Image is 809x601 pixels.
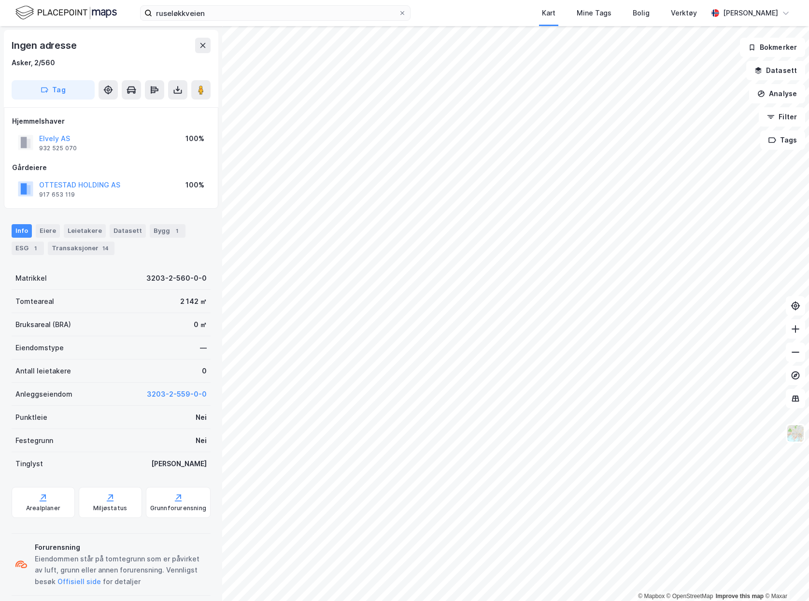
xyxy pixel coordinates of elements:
div: Anleggseiendom [15,388,72,400]
div: Festegrunn [15,435,53,446]
div: Leietakere [64,224,106,238]
div: Hjemmelshaver [12,115,210,127]
button: Tags [760,130,805,150]
div: Forurensning [35,542,207,553]
div: [PERSON_NAME] [151,458,207,470]
div: Nei [196,412,207,423]
div: 1 [30,243,40,253]
div: 917 653 119 [39,191,75,199]
button: Datasett [746,61,805,80]
div: Asker, 2/560 [12,57,55,69]
div: 2 142 ㎡ [180,296,207,307]
button: Analyse [749,84,805,103]
div: Arealplaner [26,504,60,512]
div: ESG [12,242,44,255]
div: Verktøy [671,7,697,19]
div: — [200,342,207,354]
div: 0 [202,365,207,377]
a: Mapbox [638,593,665,600]
button: Bokmerker [740,38,805,57]
div: Ingen adresse [12,38,78,53]
button: 3203-2-559-0-0 [147,388,207,400]
a: Improve this map [716,593,764,600]
div: Datasett [110,224,146,238]
img: logo.f888ab2527a4732fd821a326f86c7f29.svg [15,4,117,21]
div: Grunnforurensning [150,504,206,512]
div: Matrikkel [15,272,47,284]
div: Info [12,224,32,238]
div: Nei [196,435,207,446]
div: [PERSON_NAME] [723,7,778,19]
div: 1 [172,226,182,236]
div: Gårdeiere [12,162,210,173]
button: Filter [759,107,805,127]
div: 3203-2-560-0-0 [146,272,207,284]
div: Kart [542,7,555,19]
div: Bygg [150,224,185,238]
div: Eiendommen står på tomtegrunn som er påvirket av luft, grunn eller annen forurensning. Vennligst ... [35,553,207,588]
img: Z [786,424,805,443]
div: Tomteareal [15,296,54,307]
iframe: Chat Widget [761,555,809,601]
div: Kontrollprogram for chat [761,555,809,601]
div: 0 ㎡ [194,319,207,330]
div: 100% [185,179,204,191]
div: Eiere [36,224,60,238]
div: 100% [185,133,204,144]
div: Bruksareal (BRA) [15,319,71,330]
div: Eiendomstype [15,342,64,354]
div: Mine Tags [577,7,611,19]
div: Punktleie [15,412,47,423]
div: Miljøstatus [93,504,127,512]
div: Bolig [633,7,650,19]
div: 14 [100,243,111,253]
input: Søk på adresse, matrikkel, gårdeiere, leietakere eller personer [152,6,398,20]
div: Transaksjoner [48,242,114,255]
div: Tinglyst [15,458,43,470]
div: 932 525 070 [39,144,77,152]
button: Tag [12,80,95,100]
a: OpenStreetMap [667,593,713,600]
div: Antall leietakere [15,365,71,377]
